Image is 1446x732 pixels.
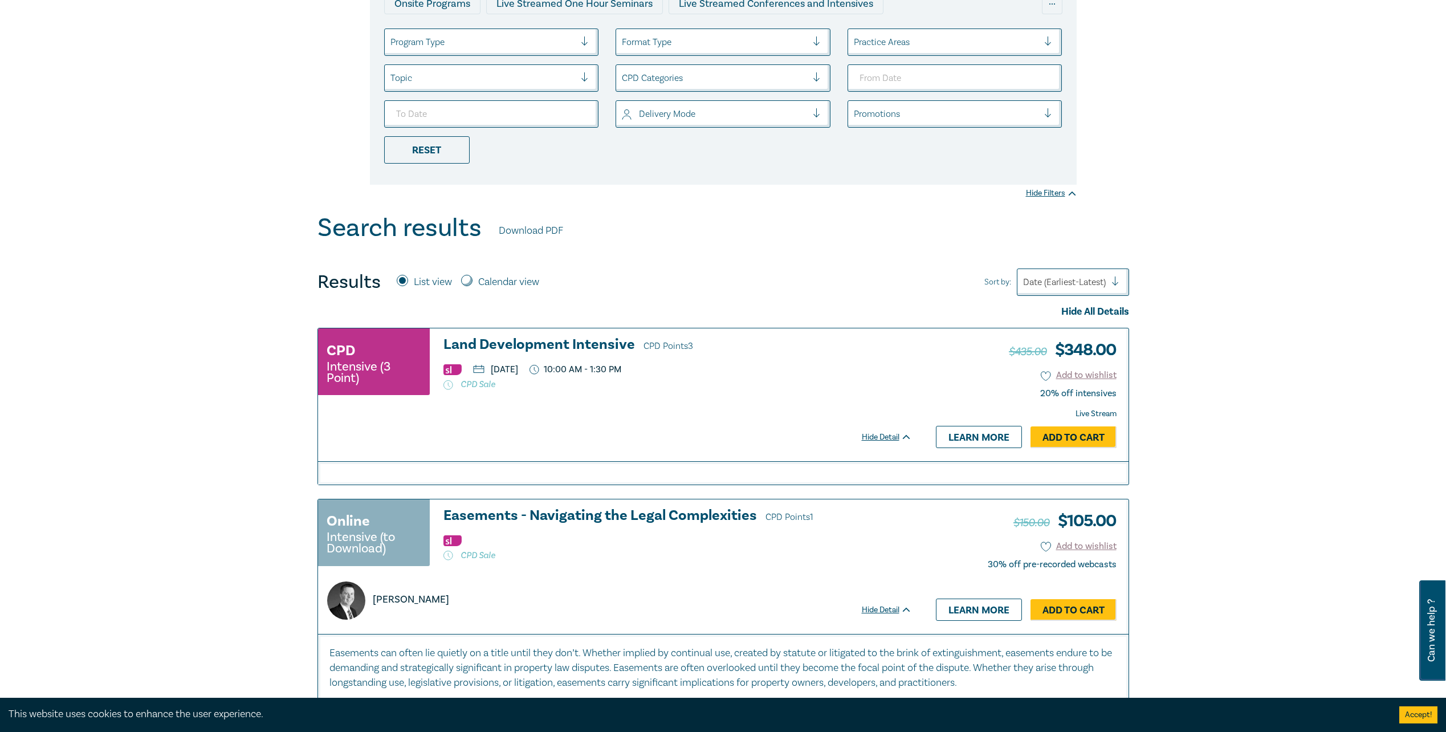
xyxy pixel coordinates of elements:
h3: $ 105.00 [1013,508,1116,534]
label: Calendar view [478,275,539,290]
span: CPD Points 3 [643,340,693,352]
small: Intensive (3 Point) [327,361,421,384]
button: Add to wishlist [1041,540,1117,553]
input: To Date [384,100,599,128]
img: Substantive Law [443,364,462,375]
input: select [622,72,624,84]
a: Land Development Intensive CPD Points3 [443,337,912,354]
h3: $ 348.00 [1009,337,1116,363]
h3: CPD [327,340,355,361]
a: Add to Cart [1030,599,1117,621]
p: CPD Sale [443,379,912,390]
h4: Results [317,271,381,294]
div: 10 CPD Point Packages [707,20,832,42]
div: Live Streamed Practical Workshops [384,20,565,42]
div: Pre-Recorded Webcasts [571,20,702,42]
label: List view [414,275,452,290]
input: select [622,36,624,48]
h3: Land Development Intensive [443,337,912,354]
input: select [390,36,393,48]
input: Sort by [1023,276,1025,288]
input: select [622,108,624,120]
button: Accept cookies [1399,706,1437,723]
a: Easements - Navigating the Legal Complexities CPD Points1 [443,508,912,525]
div: Hide Filters [1026,188,1077,199]
p: Easements can often lie quietly on a title until they don’t. Whether implied by continual use, cr... [329,646,1117,690]
input: From Date [848,64,1062,92]
a: Learn more [936,426,1022,448]
a: Add to Cart [1030,426,1117,448]
div: Hide Detail [862,432,924,443]
a: Download PDF [499,223,563,238]
img: https://s3.ap-southeast-2.amazonaws.com/leo-cussen-store-production-content/Contacts/Phillip%20Le... [327,581,365,620]
div: Hide All Details [317,304,1129,319]
span: Can we help ? [1426,587,1437,674]
span: $150.00 [1013,515,1049,530]
h3: Easements - Navigating the Legal Complexities [443,508,912,525]
span: Sort by: [984,276,1011,288]
div: National Programs [838,20,943,42]
h3: Online [327,511,370,531]
img: Substantive Law [443,535,462,546]
div: Hide Detail [862,604,924,616]
strong: Live Stream [1076,409,1117,419]
p: [DATE] [473,365,518,374]
h1: Search results [317,213,482,243]
span: CPD Points 1 [765,511,813,523]
input: select [854,108,856,120]
input: select [854,36,856,48]
p: [PERSON_NAME] [373,592,449,607]
div: 20% off intensives [1040,388,1117,399]
button: Add to wishlist [1041,369,1117,382]
input: select [390,72,393,84]
p: 10:00 AM - 1:30 PM [529,364,622,375]
a: Learn more [936,599,1022,620]
span: $435.00 [1009,344,1046,359]
div: Reset [384,136,470,164]
div: 30% off pre-recorded webcasts [988,559,1117,570]
p: CPD Sale [443,550,912,561]
small: Intensive (to Download) [327,531,421,554]
div: This website uses cookies to enhance the user experience. [9,707,1382,722]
